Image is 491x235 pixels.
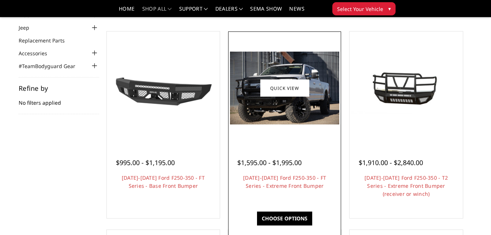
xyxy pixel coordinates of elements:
[230,52,339,124] img: 2017-2022 Ford F250-350 - FT Series - Extreme Front Bumper
[19,49,56,57] a: Accessories
[19,85,99,114] div: No filters applied
[337,5,383,13] span: Select Your Vehicle
[116,158,175,167] span: $995.00 - $1,195.00
[122,174,205,189] a: [DATE]-[DATE] Ford F250-350 - FT Series - Base Front Bumper
[351,33,461,143] a: 2017-2022 Ford F250-350 - T2 Series - Extreme Front Bumper (receiver or winch) 2017-2022 Ford F25...
[237,158,302,167] span: $1,595.00 - $1,995.00
[230,33,339,143] a: 2017-2022 Ford F250-350 - FT Series - Extreme Front Bumper 2017-2022 Ford F250-350 - FT Series - ...
[179,6,208,17] a: Support
[243,174,326,189] a: [DATE]-[DATE] Ford F250-350 - FT Series - Extreme Front Bumper
[332,2,396,15] button: Select Your Vehicle
[19,85,99,92] h5: Refine by
[215,6,243,17] a: Dealers
[260,79,309,97] a: Quick view
[19,37,74,44] a: Replacement Parts
[250,6,282,17] a: SEMA Show
[19,62,84,70] a: #TeamBodyguard Gear
[109,33,218,143] a: 2017-2022 Ford F250-350 - FT Series - Base Front Bumper
[142,6,172,17] a: shop all
[19,24,38,31] a: Jeep
[119,6,135,17] a: Home
[289,6,304,17] a: News
[109,57,218,119] img: 2017-2022 Ford F250-350 - FT Series - Base Front Bumper
[388,5,391,12] span: ▾
[257,212,312,225] a: Choose Options
[359,158,423,167] span: $1,910.00 - $2,840.00
[365,174,448,197] a: [DATE]-[DATE] Ford F250-350 - T2 Series - Extreme Front Bumper (receiver or winch)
